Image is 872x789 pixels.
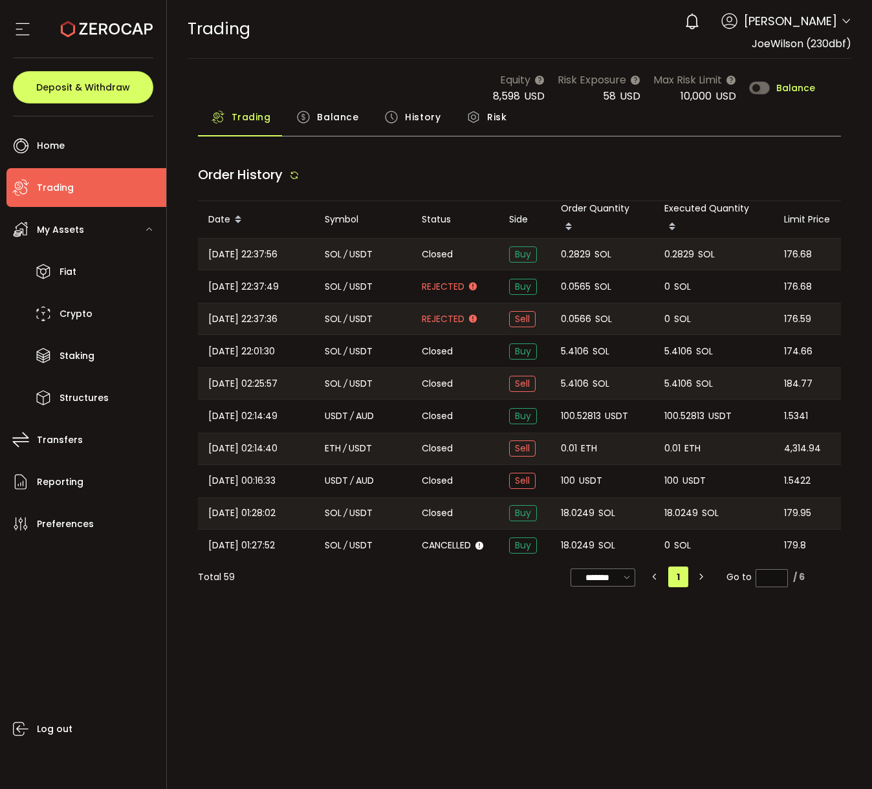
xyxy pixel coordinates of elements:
[674,279,691,294] span: SOL
[594,279,611,294] span: SOL
[325,312,342,327] span: SOL
[561,441,577,456] span: 0.01
[776,83,815,92] span: Balance
[784,473,811,488] span: 1.5422
[349,344,373,359] span: USDT
[784,279,812,294] span: 176.68
[654,201,774,238] div: Executed Quantity
[422,345,453,358] span: Closed
[715,89,736,103] span: USD
[325,473,348,488] span: USDT
[349,279,373,294] span: USDT
[60,389,109,407] span: Structures
[702,506,719,521] span: SOL
[499,212,550,227] div: Side
[343,441,347,456] em: /
[784,538,806,553] span: 179.8
[509,343,537,360] span: Buy
[349,376,373,391] span: USDT
[349,506,373,521] span: USDT
[60,305,93,323] span: Crypto
[208,312,278,327] span: [DATE] 22:37:36
[674,538,691,553] span: SOL
[664,312,670,327] span: 0
[208,247,278,262] span: [DATE] 22:37:56
[356,473,374,488] span: AUD
[350,409,354,424] em: /
[664,376,692,391] span: 5.4106
[561,538,594,553] span: 18.0249
[708,409,732,424] span: USDT
[13,71,153,103] button: Deposit & Withdraw
[550,201,654,238] div: Order Quantity
[343,538,347,553] em: /
[664,344,692,359] span: 5.4106
[744,12,837,30] span: [PERSON_NAME]
[603,89,616,103] span: 58
[325,538,342,553] span: SOL
[343,279,347,294] em: /
[664,247,694,262] span: 0.2829
[807,727,872,789] iframe: Chat Widget
[784,441,821,456] span: 4,314.94
[349,312,373,327] span: USDT
[422,248,453,261] span: Closed
[325,376,342,391] span: SOL
[681,89,712,103] span: 10,000
[314,212,411,227] div: Symbol
[349,441,372,456] span: USDT
[350,473,354,488] em: /
[232,104,271,130] span: Trading
[558,72,626,88] span: Risk Exposure
[325,247,342,262] span: SOL
[208,279,279,294] span: [DATE] 22:37:49
[37,431,83,449] span: Transfers
[793,570,805,584] div: / 6
[696,344,713,359] span: SOL
[356,409,374,424] span: AUD
[343,506,347,521] em: /
[561,279,591,294] span: 0.0565
[684,441,701,456] span: ETH
[509,537,537,554] span: Buy
[405,104,441,130] span: History
[422,377,453,391] span: Closed
[208,473,276,488] span: [DATE] 00:16:33
[784,344,812,359] span: 174.66
[343,312,347,327] em: /
[664,279,670,294] span: 0
[208,409,278,424] span: [DATE] 02:14:49
[561,312,591,327] span: 0.0566
[208,376,278,391] span: [DATE] 02:25:57
[696,376,713,391] span: SOL
[593,376,609,391] span: SOL
[317,104,358,130] span: Balance
[784,376,812,391] span: 184.77
[422,539,471,552] span: Cancelled
[325,441,341,456] span: ETH
[726,568,788,586] span: Go to
[598,538,615,553] span: SOL
[509,246,537,263] span: Buy
[664,409,704,424] span: 100.52813
[579,473,602,488] span: USDT
[208,344,275,359] span: [DATE] 22:01:30
[422,409,453,423] span: Closed
[598,506,615,521] span: SOL
[784,409,808,424] span: 1.5341
[509,505,537,521] span: Buy
[188,17,250,40] span: Trading
[509,408,537,424] span: Buy
[343,376,347,391] em: /
[325,409,348,424] span: USDT
[509,440,536,457] span: Sell
[208,506,276,521] span: [DATE] 01:28:02
[349,538,373,553] span: USDT
[487,104,507,130] span: Risk
[500,72,530,88] span: Equity
[411,212,499,227] div: Status
[593,344,609,359] span: SOL
[37,178,74,197] span: Trading
[422,506,453,520] span: Closed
